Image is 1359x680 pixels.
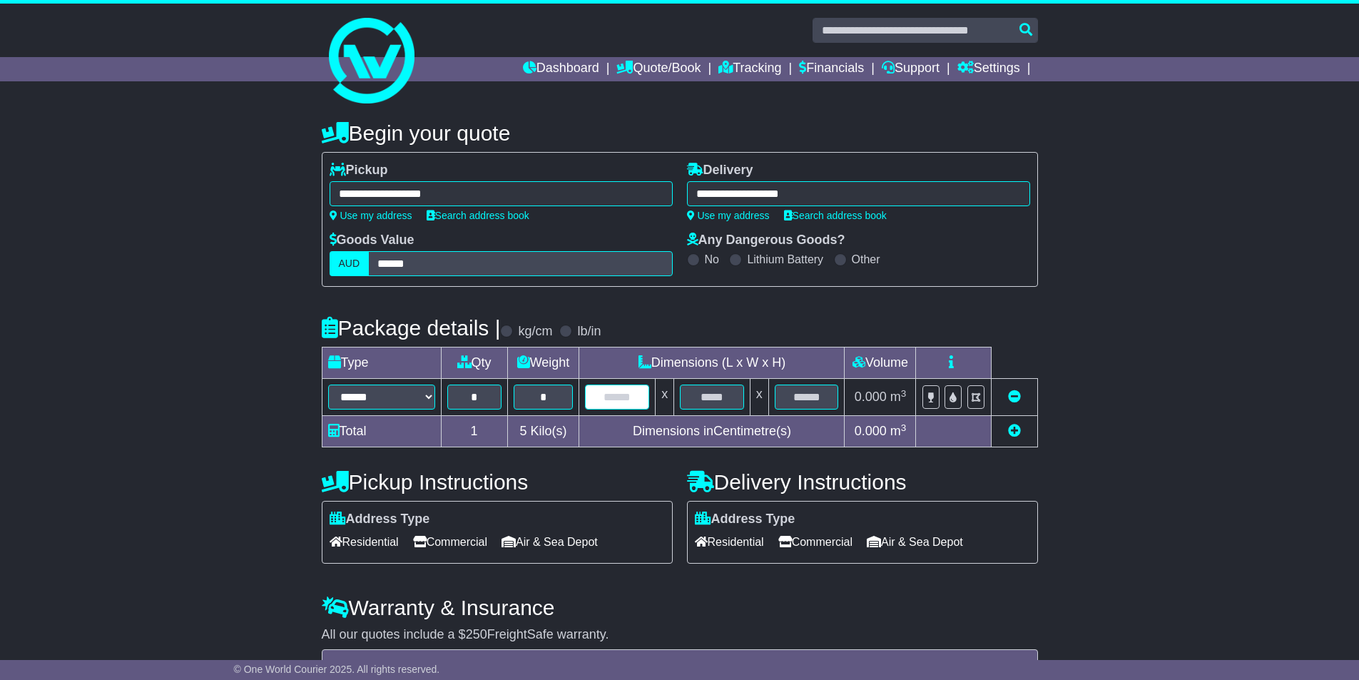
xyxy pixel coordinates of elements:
[1008,424,1021,438] a: Add new item
[901,388,907,399] sup: 3
[579,416,845,447] td: Dimensions in Centimetre(s)
[427,210,529,221] a: Search address book
[799,57,864,81] a: Financials
[750,379,768,416] td: x
[687,210,770,221] a: Use my address
[890,424,907,438] span: m
[502,531,598,553] span: Air & Sea Depot
[845,347,916,379] td: Volume
[705,253,719,266] label: No
[687,233,845,248] label: Any Dangerous Goods?
[855,390,887,404] span: 0.000
[718,57,781,81] a: Tracking
[441,347,507,379] td: Qty
[330,210,412,221] a: Use my address
[322,416,441,447] td: Total
[523,57,599,81] a: Dashboard
[322,121,1038,145] h4: Begin your quote
[466,627,487,641] span: 250
[518,324,552,340] label: kg/cm
[330,163,388,178] label: Pickup
[330,531,399,553] span: Residential
[687,470,1038,494] h4: Delivery Instructions
[441,416,507,447] td: 1
[234,664,440,675] span: © One World Courier 2025. All rights reserved.
[330,233,414,248] label: Goods Value
[330,251,370,276] label: AUD
[867,531,963,553] span: Air & Sea Depot
[616,57,701,81] a: Quote/Book
[957,57,1020,81] a: Settings
[577,324,601,340] label: lb/in
[695,512,795,527] label: Address Type
[322,470,673,494] h4: Pickup Instructions
[507,416,579,447] td: Kilo(s)
[579,347,845,379] td: Dimensions (L x W x H)
[322,316,501,340] h4: Package details |
[784,210,887,221] a: Search address book
[507,347,579,379] td: Weight
[901,422,907,433] sup: 3
[322,627,1038,643] div: All our quotes include a $ FreightSafe warranty.
[322,347,441,379] td: Type
[330,512,430,527] label: Address Type
[882,57,940,81] a: Support
[890,390,907,404] span: m
[855,424,887,438] span: 0.000
[852,253,880,266] label: Other
[656,379,674,416] td: x
[778,531,852,553] span: Commercial
[1008,390,1021,404] a: Remove this item
[695,531,764,553] span: Residential
[322,596,1038,619] h4: Warranty & Insurance
[687,163,753,178] label: Delivery
[747,253,823,266] label: Lithium Battery
[413,531,487,553] span: Commercial
[519,424,526,438] span: 5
